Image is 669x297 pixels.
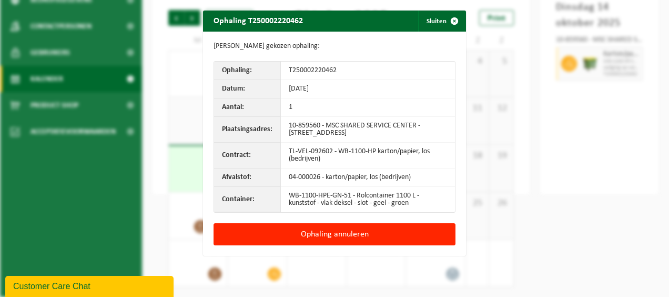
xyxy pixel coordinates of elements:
th: Datum: [214,80,281,98]
th: Ophaling: [214,62,281,80]
td: [DATE] [281,80,455,98]
td: T250002220462 [281,62,455,80]
iframe: chat widget [5,274,176,297]
td: WB-1100-HPE-GN-51 - Rolcontainer 1100 L - kunststof - vlak deksel - slot - geel - groen [281,187,455,212]
th: Afvalstof: [214,169,281,187]
h2: Ophaling T250002220462 [203,11,313,31]
button: Sluiten [418,11,465,32]
td: TL-VEL-092602 - WB-1100-HP karton/papier, los (bedrijven) [281,143,455,169]
th: Plaatsingsadres: [214,117,281,143]
th: Aantal: [214,98,281,117]
p: [PERSON_NAME] gekozen ophaling: [214,42,455,51]
th: Container: [214,187,281,212]
th: Contract: [214,143,281,169]
button: Ophaling annuleren [214,223,455,245]
td: 10-859560 - MSC SHARED SERVICE CENTER - [STREET_ADDRESS] [281,117,455,143]
td: 04-000026 - karton/papier, los (bedrijven) [281,169,455,187]
td: 1 [281,98,455,117]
